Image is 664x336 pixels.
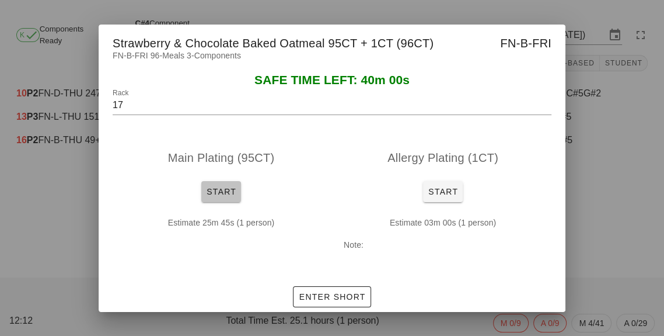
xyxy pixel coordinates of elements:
[423,181,463,202] button: Start
[500,34,551,53] span: FN-B-FRI
[99,49,565,74] div: FN-B-FRI 96-Meals 3-Components
[334,139,551,176] div: Allergy Plating (1CT)
[298,292,365,302] span: Enter Short
[344,238,542,251] p: Note:
[99,25,565,58] div: Strawberry & Chocolate Baked Oatmeal 95CT + 1CT (96CT)
[122,216,320,229] p: Estimate 25m 45s (1 person)
[113,89,128,98] label: Rack
[206,187,236,196] span: Start
[293,286,371,307] button: Enter Short
[113,139,330,176] div: Main Plating (95CT)
[254,73,410,86] span: SAFE TIME LEFT: 40m 00s
[201,181,241,202] button: Start
[428,187,458,196] span: Start
[344,216,542,229] p: Estimate 03m 00s (1 person)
